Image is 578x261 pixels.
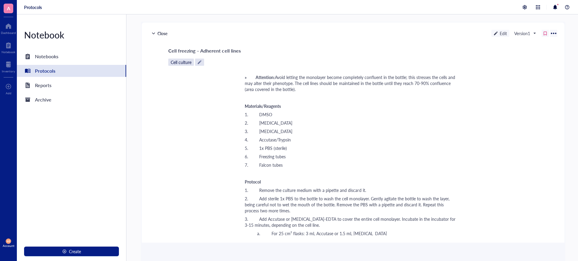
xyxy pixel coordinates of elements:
[245,74,275,80] span: » Attention:
[17,94,126,106] a: Archive
[35,52,58,61] div: Notebooks
[17,65,126,77] a: Protocols
[6,91,11,95] div: Add
[149,30,170,37] div: Close
[2,69,15,73] div: Inventory
[7,240,10,242] span: AE
[245,103,281,109] span: Materials/Reagents
[1,31,16,35] div: Dashboard
[24,247,119,256] button: Create
[514,31,536,36] span: Version 1
[2,60,15,73] a: Inventory
[245,145,287,151] span: 5. 1x PBS (sterile)
[245,179,261,185] span: Protocol
[245,120,292,126] span: 2. [MEDICAL_DATA]
[245,137,291,143] span: 4. Accutase/Trypsin
[245,216,457,228] span: 3. Add Accutase or [MEDICAL_DATA]-EDTA to cover the entire cell monolayer. Incubate in the incuba...
[245,153,286,159] span: 6. Freezing tubes
[245,74,456,92] span: Avoid letting the monolayer become completely confluent in the bottle; this stresses the cells an...
[245,187,366,193] span: 1. Remove the culture medium with a pipette and discard it.
[17,50,126,62] a: Notebooks
[35,96,51,104] div: Archive
[245,196,451,214] span: 2. Add sterile 1x PBS to the bottle to wash the cell monolayer. Gently agitate the bottle to wash...
[3,244,14,247] div: Account
[257,230,387,236] span: a. For 25 cm² flasks: 3 mL Accutase or 1.5 mL [MEDICAL_DATA]
[17,79,126,91] a: Reports
[245,128,292,134] span: 3. [MEDICAL_DATA]
[7,5,10,12] span: A
[24,5,42,10] a: Protocols
[17,29,126,41] div: Notebook
[35,81,51,90] div: Reports
[245,162,283,168] span: 7. Falcon tubes
[168,59,194,66] span: Cell culture
[35,67,55,75] div: Protocols
[2,50,15,54] div: Notebook
[168,47,538,55] div: Cell freezing – Adherent cell lines
[2,41,15,54] a: Notebook
[491,30,509,37] div: Edit
[1,21,16,35] a: Dashboard
[245,111,272,117] span: 1. DMSO
[69,249,81,254] span: Create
